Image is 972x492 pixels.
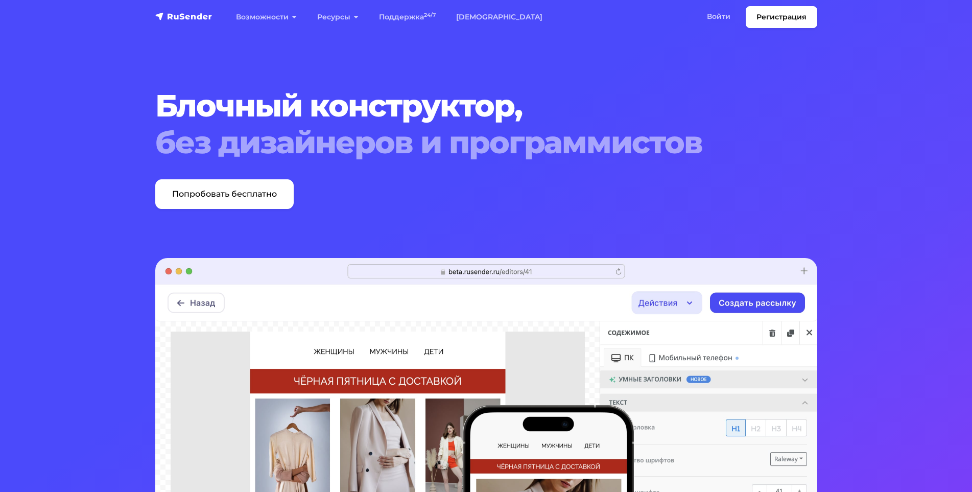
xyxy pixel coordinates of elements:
[697,6,741,27] a: Войти
[746,6,817,28] a: Регистрация
[307,7,369,28] a: Ресурсы
[155,179,294,209] a: Попробовать бесплатно
[155,87,761,161] h1: Блочный конструктор,
[155,124,761,161] span: без дизайнеров и программистов
[424,12,436,18] sup: 24/7
[369,7,446,28] a: Поддержка24/7
[446,7,553,28] a: [DEMOGRAPHIC_DATA]
[226,7,307,28] a: Возможности
[155,11,212,21] img: RuSender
